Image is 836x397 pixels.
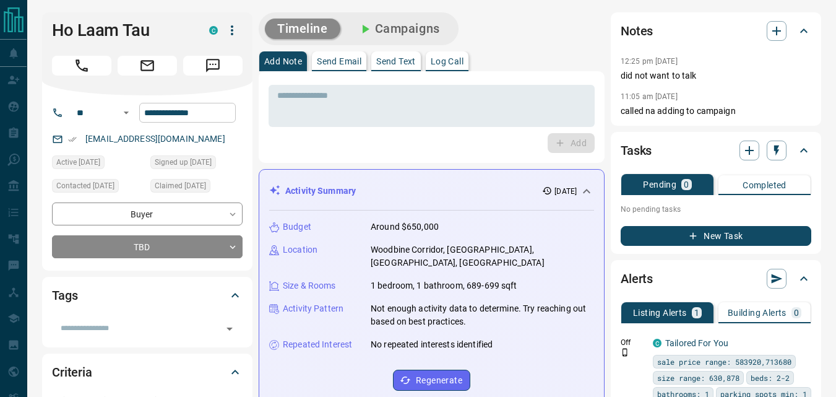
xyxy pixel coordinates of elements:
[621,69,811,82] p: did not want to talk
[621,105,811,118] p: called na adding to campaign
[68,135,77,144] svg: Email Verified
[52,20,191,40] h1: Ho Laam Tau
[743,181,786,190] p: Completed
[376,57,416,66] p: Send Text
[150,155,243,173] div: Sun Sep 14 2025
[52,203,243,225] div: Buyer
[751,372,790,384] span: beds: 2-2
[345,19,452,39] button: Campaigns
[621,264,811,294] div: Alerts
[52,56,111,76] span: Call
[56,156,100,168] span: Active [DATE]
[52,235,243,258] div: TBD
[52,357,243,387] div: Criteria
[118,56,177,76] span: Email
[283,302,343,315] p: Activity Pattern
[657,356,791,368] span: sale price range: 583920,713680
[621,337,645,348] p: Off
[56,180,114,192] span: Contacted [DATE]
[694,308,699,317] p: 1
[52,281,243,310] div: Tags
[794,308,799,317] p: 0
[621,21,653,41] h2: Notes
[52,362,92,382] h2: Criteria
[621,269,653,289] h2: Alerts
[621,92,678,101] p: 11:05 am [DATE]
[150,179,243,196] div: Sun Sep 14 2025
[264,57,302,66] p: Add Note
[155,180,206,192] span: Claimed [DATE]
[155,156,212,168] span: Signed up [DATE]
[621,141,652,160] h2: Tasks
[621,16,811,46] div: Notes
[85,134,225,144] a: [EMAIL_ADDRESS][DOMAIN_NAME]
[317,57,361,66] p: Send Email
[283,243,317,256] p: Location
[52,155,144,173] div: Sun Sep 14 2025
[643,180,676,189] p: Pending
[621,200,811,219] p: No pending tasks
[371,243,594,269] p: Woodbine Corridor, [GEOGRAPHIC_DATA], [GEOGRAPHIC_DATA], [GEOGRAPHIC_DATA]
[209,26,218,35] div: condos.ca
[371,338,493,351] p: No repeated interests identified
[657,372,739,384] span: size range: 630,878
[665,338,728,348] a: Tailored For You
[183,56,243,76] span: Message
[265,19,340,39] button: Timeline
[393,370,470,391] button: Regenerate
[283,220,311,233] p: Budget
[621,136,811,165] div: Tasks
[653,339,661,347] div: condos.ca
[621,348,629,357] svg: Push Notification Only
[119,105,134,120] button: Open
[269,180,594,203] div: Activity Summary[DATE]
[554,186,577,197] p: [DATE]
[621,226,811,246] button: New Task
[52,179,144,196] div: Mon Sep 15 2025
[621,57,678,66] p: 12:25 pm [DATE]
[371,302,594,328] p: Not enough activity data to determine. Try reaching out based on best practices.
[285,185,356,198] p: Activity Summary
[431,57,463,66] p: Log Call
[684,180,689,189] p: 0
[283,338,352,351] p: Repeated Interest
[283,279,336,292] p: Size & Rooms
[52,286,77,305] h2: Tags
[633,308,687,317] p: Listing Alerts
[371,220,439,233] p: Around $650,000
[371,279,517,292] p: 1 bedroom, 1 bathroom, 689-699 sqft
[728,308,786,317] p: Building Alerts
[221,320,238,338] button: Open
